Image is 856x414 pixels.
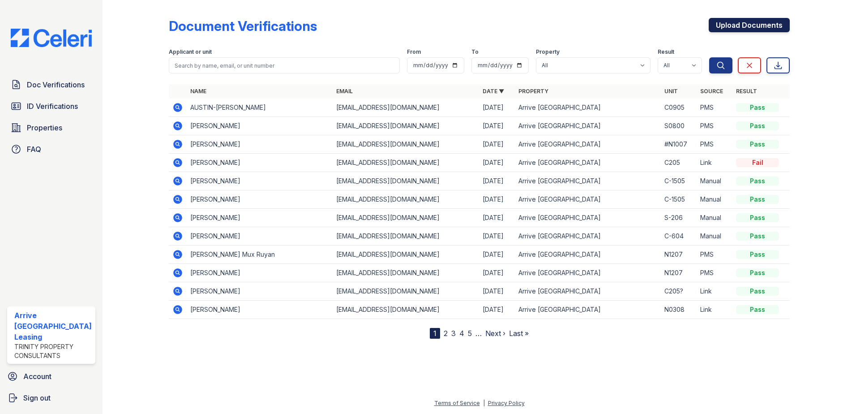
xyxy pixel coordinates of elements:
[187,190,333,209] td: [PERSON_NAME]
[14,310,92,342] div: Arrive [GEOGRAPHIC_DATA] Leasing
[333,264,479,282] td: [EMAIL_ADDRESS][DOMAIN_NAME]
[444,329,448,338] a: 2
[697,209,732,227] td: Manual
[697,117,732,135] td: PMS
[661,282,697,301] td: C205?
[4,389,99,407] a: Sign out
[697,135,732,154] td: PMS
[471,48,479,56] label: To
[736,121,779,130] div: Pass
[697,99,732,117] td: PMS
[515,301,661,319] td: Arrive [GEOGRAPHIC_DATA]
[661,246,697,264] td: N1207
[14,342,92,360] div: Trinity Property Consultants
[661,190,697,209] td: C-1505
[479,117,515,135] td: [DATE]
[736,250,779,259] div: Pass
[661,135,697,154] td: #N1007
[479,264,515,282] td: [DATE]
[187,246,333,264] td: [PERSON_NAME] Mux Ruyan
[333,135,479,154] td: [EMAIL_ADDRESS][DOMAIN_NAME]
[736,232,779,241] div: Pass
[4,367,99,385] a: Account
[468,329,472,338] a: 5
[709,18,790,32] a: Upload Documents
[661,227,697,246] td: C-604
[661,117,697,135] td: S0800
[515,135,661,154] td: Arrive [GEOGRAPHIC_DATA]
[483,88,504,95] a: Date ▼
[661,209,697,227] td: S-206
[485,329,505,338] a: Next ›
[475,328,482,339] span: …
[515,282,661,301] td: Arrive [GEOGRAPHIC_DATA]
[479,99,515,117] td: [DATE]
[333,246,479,264] td: [EMAIL_ADDRESS][DOMAIN_NAME]
[479,227,515,246] td: [DATE]
[430,328,440,339] div: 1
[515,209,661,227] td: Arrive [GEOGRAPHIC_DATA]
[169,18,317,34] div: Document Verifications
[333,190,479,209] td: [EMAIL_ADDRESS][DOMAIN_NAME]
[488,400,525,406] a: Privacy Policy
[27,101,78,112] span: ID Verifications
[7,97,95,115] a: ID Verifications
[7,140,95,158] a: FAQ
[664,88,678,95] a: Unit
[697,246,732,264] td: PMS
[479,154,515,172] td: [DATE]
[4,29,99,47] img: CE_Logo_Blue-a8612792a0a2168367f1c8372b55b34899dd931a85d93a1a3d3e32e68fde9ad4.png
[23,371,51,382] span: Account
[333,117,479,135] td: [EMAIL_ADDRESS][DOMAIN_NAME]
[479,172,515,190] td: [DATE]
[661,99,697,117] td: C0905
[736,177,779,185] div: Pass
[7,119,95,137] a: Properties
[333,282,479,301] td: [EMAIL_ADDRESS][DOMAIN_NAME]
[736,158,779,167] div: Fail
[27,79,85,90] span: Doc Verifications
[187,209,333,227] td: [PERSON_NAME]
[333,99,479,117] td: [EMAIL_ADDRESS][DOMAIN_NAME]
[697,264,732,282] td: PMS
[736,305,779,314] div: Pass
[736,268,779,277] div: Pass
[479,282,515,301] td: [DATE]
[479,190,515,209] td: [DATE]
[27,144,41,155] span: FAQ
[515,154,661,172] td: Arrive [GEOGRAPHIC_DATA]
[515,227,661,246] td: Arrive [GEOGRAPHIC_DATA]
[515,99,661,117] td: Arrive [GEOGRAPHIC_DATA]
[333,227,479,246] td: [EMAIL_ADDRESS][DOMAIN_NAME]
[661,172,697,190] td: C-1505
[736,140,779,149] div: Pass
[333,209,479,227] td: [EMAIL_ADDRESS][DOMAIN_NAME]
[536,48,560,56] label: Property
[187,282,333,301] td: [PERSON_NAME]
[333,154,479,172] td: [EMAIL_ADDRESS][DOMAIN_NAME]
[187,172,333,190] td: [PERSON_NAME]
[187,135,333,154] td: [PERSON_NAME]
[509,329,529,338] a: Last »
[7,76,95,94] a: Doc Verifications
[187,99,333,117] td: AUSTIN-[PERSON_NAME]
[661,264,697,282] td: N1207
[736,213,779,222] div: Pass
[483,400,485,406] div: |
[479,209,515,227] td: [DATE]
[697,154,732,172] td: Link
[697,190,732,209] td: Manual
[434,400,480,406] a: Terms of Service
[736,88,757,95] a: Result
[736,195,779,204] div: Pass
[187,227,333,246] td: [PERSON_NAME]
[451,329,456,338] a: 3
[333,301,479,319] td: [EMAIL_ADDRESS][DOMAIN_NAME]
[658,48,674,56] label: Result
[697,172,732,190] td: Manual
[697,227,732,246] td: Manual
[187,154,333,172] td: [PERSON_NAME]
[479,301,515,319] td: [DATE]
[661,301,697,319] td: N0308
